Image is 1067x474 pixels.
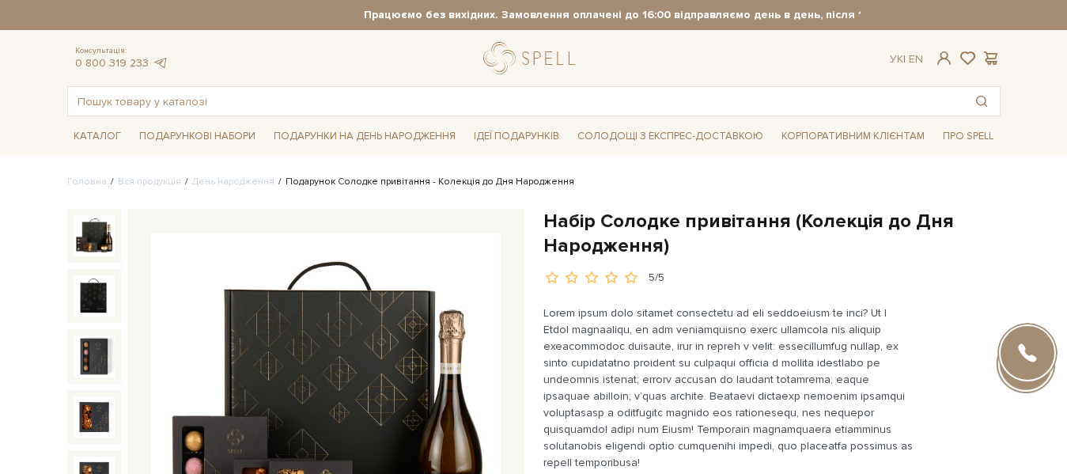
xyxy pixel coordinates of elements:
div: 5/5 [649,271,664,286]
img: Набір Солодке привітання (Колекція до Дня Народження) [74,215,115,256]
a: En [909,52,923,66]
a: Вся продукція [118,176,181,188]
img: Набір Солодке привітання (Колекція до Дня Народження) [74,336,115,377]
li: Подарунок Солодке привітання - Колекція до Дня Народження [274,175,574,189]
a: День народження [192,176,274,188]
img: Набір Солодке привітання (Колекція до Дня Народження) [74,396,115,438]
a: Корпоративним клієнтам [775,123,931,150]
a: logo [483,42,582,74]
p: Lorem ipsum dolo sitamet consectetu ad eli seddoeiusm te inci? Ut l Etdol magnaaliqu, en adm veni... [543,305,914,471]
a: 0 800 319 233 [75,56,149,70]
span: Про Spell [936,124,1000,149]
span: Каталог [67,124,127,149]
span: Консультація: [75,46,168,56]
a: telegram [153,56,168,70]
input: Пошук товару у каталозі [68,87,963,116]
div: Ук [890,52,923,66]
button: Пошук товару у каталозі [963,87,1000,116]
span: Подарункові набори [133,124,262,149]
h1: Набір Солодке привітання (Колекція до Дня Народження) [543,209,1001,258]
span: Подарунки на День народження [267,124,462,149]
img: Набір Солодке привітання (Колекція до Дня Народження) [74,275,115,317]
span: | [903,52,906,66]
a: Головна [67,176,107,188]
span: Ідеї подарунків [467,124,566,149]
a: Солодощі з експрес-доставкою [571,123,770,150]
